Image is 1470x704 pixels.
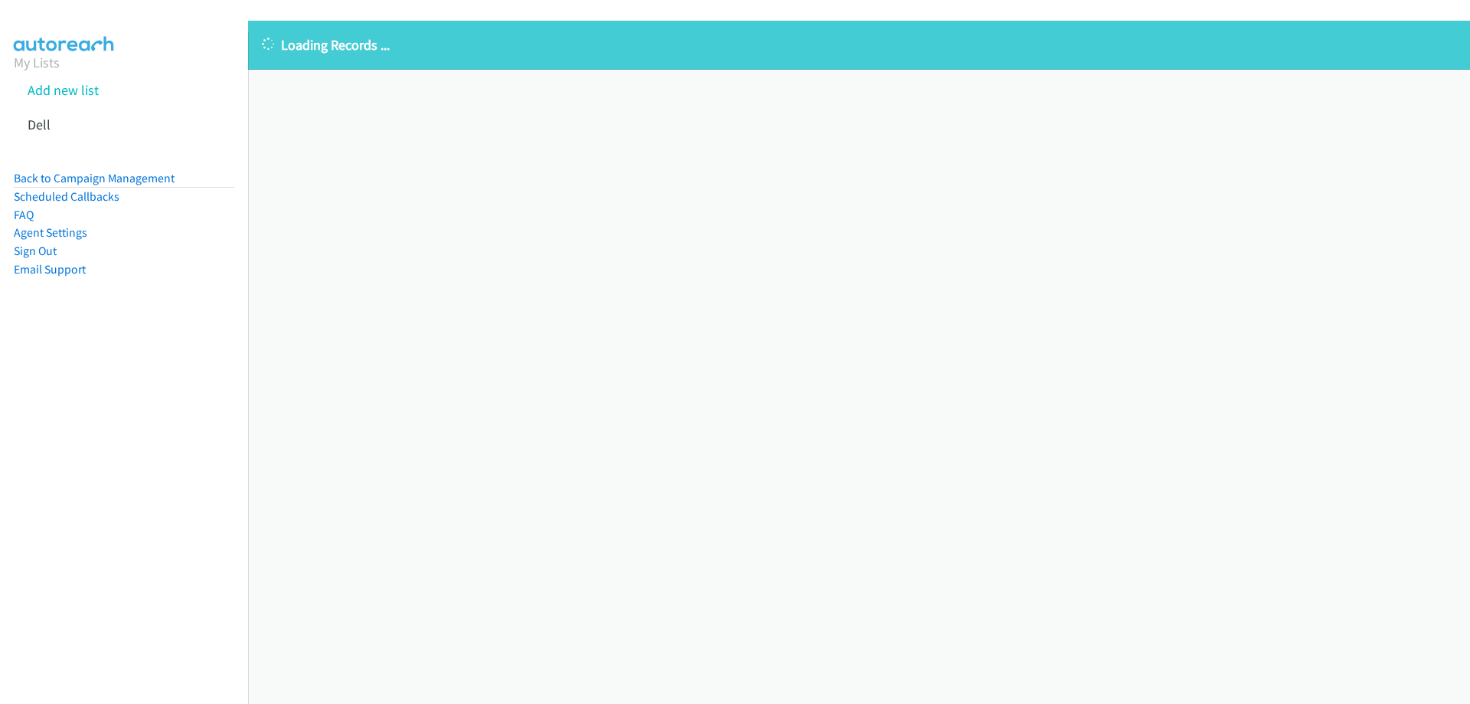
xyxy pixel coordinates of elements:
[28,116,51,133] a: Dell
[14,208,34,222] a: FAQ
[14,189,119,204] a: Scheduled Callbacks
[28,81,99,99] a: Add new list
[14,225,87,240] a: Agent Settings
[14,244,57,258] a: Sign Out
[262,34,1456,55] p: Loading Records ...
[14,171,175,185] a: Back to Campaign Management
[14,262,86,277] a: Email Support
[14,54,60,71] a: My Lists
